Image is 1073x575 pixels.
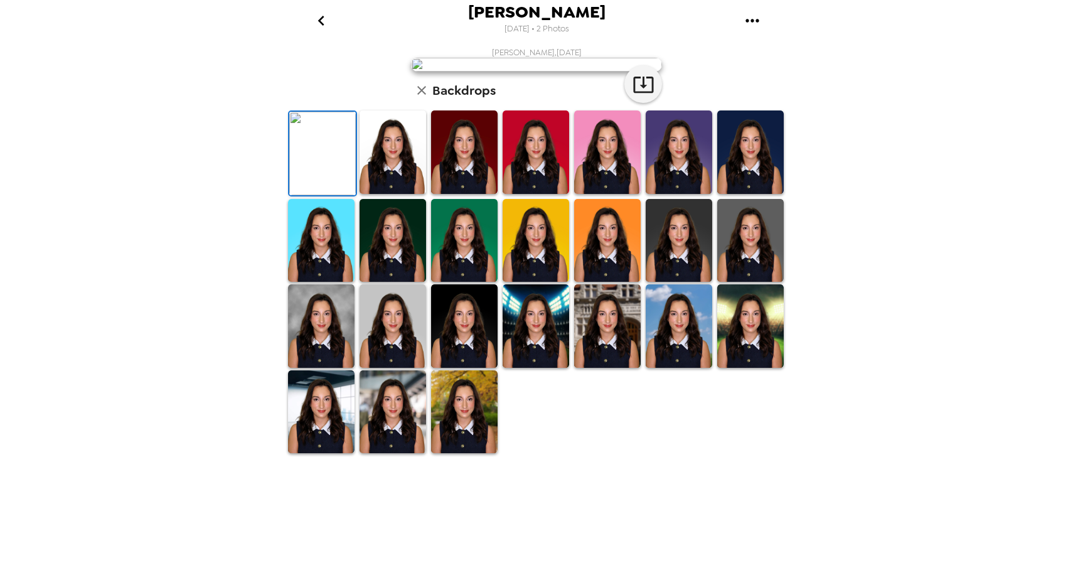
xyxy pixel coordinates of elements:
img: user [411,58,662,72]
span: [PERSON_NAME] [468,4,606,21]
span: [PERSON_NAME] , [DATE] [492,47,582,58]
img: Original [289,112,356,195]
h6: Backdrops [432,80,496,100]
span: [DATE] • 2 Photos [504,21,569,38]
